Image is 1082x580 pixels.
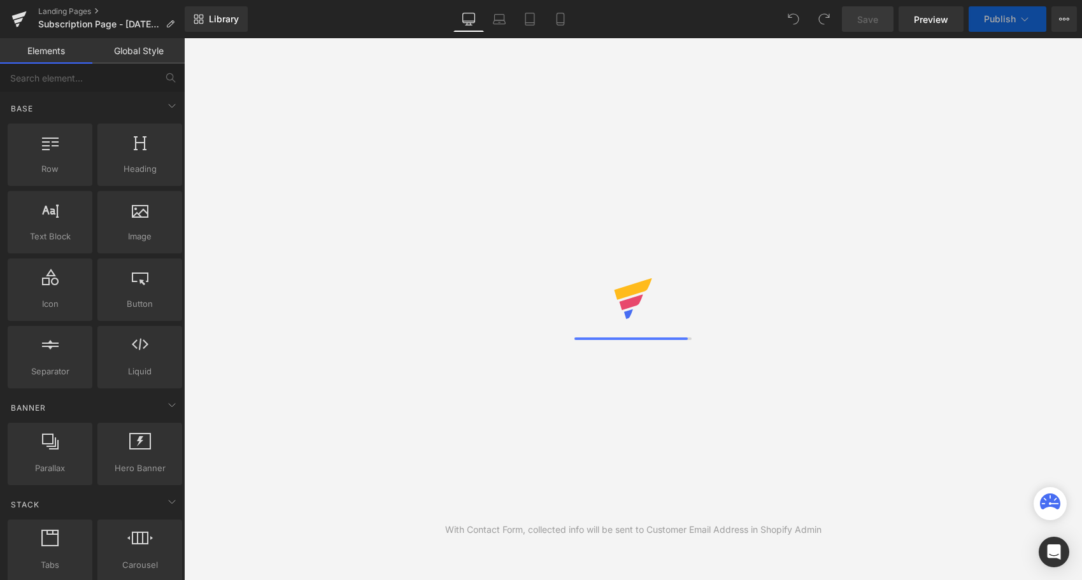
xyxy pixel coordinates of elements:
span: Button [101,297,178,311]
span: Image [101,230,178,243]
span: Carousel [101,558,178,572]
button: Publish [969,6,1046,32]
span: Banner [10,402,47,414]
span: Heading [101,162,178,176]
a: New Library [185,6,248,32]
button: Undo [781,6,806,32]
span: Tabs [11,558,89,572]
span: Parallax [11,462,89,475]
a: Desktop [453,6,484,32]
span: Text Block [11,230,89,243]
span: Hero Banner [101,462,178,475]
a: Mobile [545,6,576,32]
span: Stack [10,499,41,511]
span: Subscription Page - [DATE] 08:46:07 [38,19,160,29]
a: Landing Pages [38,6,185,17]
a: Laptop [484,6,515,32]
span: Row [11,162,89,176]
span: Publish [984,14,1016,24]
span: Preview [914,13,948,26]
div: Open Intercom Messenger [1039,537,1069,567]
button: Redo [811,6,837,32]
button: More [1051,6,1077,32]
span: Save [857,13,878,26]
span: Library [209,13,239,25]
a: Preview [899,6,964,32]
span: Separator [11,365,89,378]
a: Global Style [92,38,185,64]
span: Icon [11,297,89,311]
div: With Contact Form, collected info will be sent to Customer Email Address in Shopify Admin [445,523,822,537]
span: Liquid [101,365,178,378]
a: Tablet [515,6,545,32]
span: Base [10,103,34,115]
